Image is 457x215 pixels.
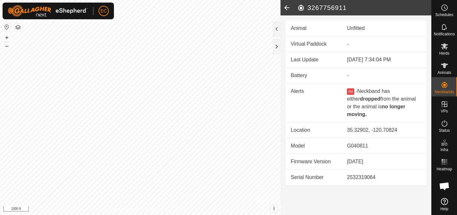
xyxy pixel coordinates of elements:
span: - [356,88,357,94]
td: Alerts [286,84,342,122]
span: Heatmap [436,167,452,171]
h2: 3267756911 [297,4,431,12]
span: i [273,206,275,211]
span: Help [440,207,448,211]
span: Herds [439,51,449,55]
span: Schedules [435,13,453,17]
div: G040811 [347,142,421,150]
button: i [271,205,278,212]
button: Reset Map [3,23,11,31]
span: VPs [441,109,448,113]
div: Unfitted [347,24,421,32]
a: Contact Us [147,207,166,212]
td: Firmware Version [286,154,342,170]
span: EC [100,8,107,14]
div: - [347,72,421,79]
span: Neckband has either from the animal or the animal is [347,88,416,117]
td: Virtual Paddock [286,36,342,52]
div: 35.32902, -120.70824 [347,126,421,134]
button: + [3,34,11,41]
td: Serial Number [286,170,342,185]
td: Battery [286,68,342,84]
div: Open chat [435,176,454,196]
button: Ad [347,88,354,95]
span: Status [439,129,450,132]
span: Infra [440,148,448,152]
button: – [3,42,11,50]
td: Animal [286,21,342,36]
div: [DATE] 7:34:04 PM [347,56,421,64]
span: Neckbands [435,90,454,94]
td: Last Update [286,52,342,68]
td: Location [286,122,342,138]
b: dropped [360,96,380,102]
div: [DATE] [347,158,421,166]
span: Notifications [434,32,455,36]
button: Map Layers [14,23,22,31]
td: Model [286,138,342,154]
a: Help [432,195,457,213]
img: Gallagher Logo [8,5,88,17]
a: Privacy Policy [115,207,139,212]
div: 2532319064 [347,174,421,181]
app-display-virtual-paddock-transition: - [347,41,349,47]
span: Animals [437,71,451,75]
